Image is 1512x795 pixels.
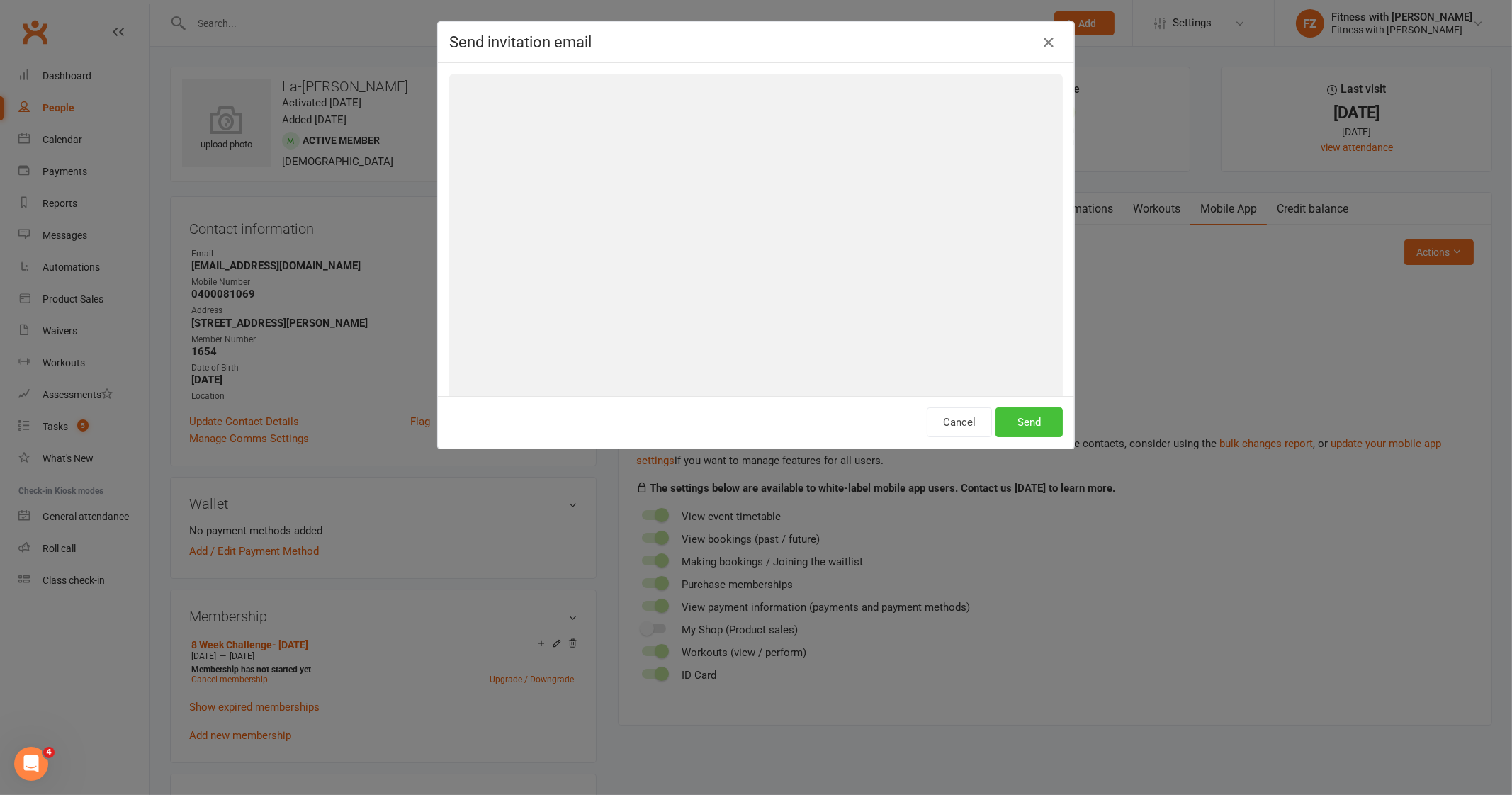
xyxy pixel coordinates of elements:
button: Close [1037,31,1060,54]
span: 4 [43,747,55,758]
iframe: Intercom live chat [14,747,48,781]
h4: Send invitation email [449,33,1063,51]
button: Send [995,407,1063,437]
button: Cancel [927,407,992,437]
